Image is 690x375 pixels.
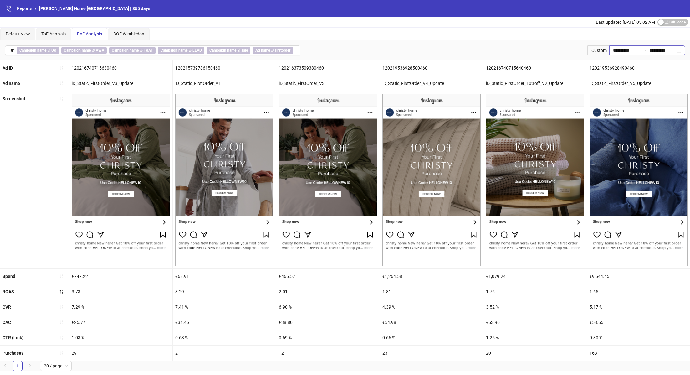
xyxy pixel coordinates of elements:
div: 1.76 [483,284,587,299]
span: BoF Analysis [77,31,102,36]
b: TRAF [144,48,153,53]
span: sort-ascending [59,274,64,279]
b: LEAD [192,48,202,53]
span: left [3,364,7,367]
button: Campaign name ∋ UKCampaign name ∌ AWACampaign name ∌ TRAFCampaign name ∌ LEADCampaign name ∌ sale... [5,45,300,55]
span: swap-right [642,48,647,53]
div: €54.98 [380,315,483,330]
b: Purchases [3,351,23,356]
span: sort-descending [59,289,64,294]
div: €1,264.58 [380,269,483,284]
img: Screenshot 120216740715640460 [486,94,584,266]
div: €747.22 [69,269,172,284]
span: sort-ascending [59,336,64,340]
div: 7.29 % [69,299,172,315]
span: ∋ [17,47,59,54]
div: 7.41 % [173,299,276,315]
b: Campaign name [112,48,139,53]
div: €25.77 [69,315,172,330]
span: sort-ascending [59,320,64,325]
div: 6.90 % [276,299,380,315]
b: AWA [96,48,104,53]
div: €1,079.24 [483,269,587,284]
div: 1.81 [380,284,483,299]
span: ∌ [207,47,250,54]
div: €465.57 [276,269,380,284]
span: sort-ascending [59,305,64,309]
span: sort-ascending [59,96,64,101]
div: 120216740715630460 [69,60,172,76]
b: Screenshot [3,96,25,101]
div: 20 [483,346,587,361]
b: Campaign name [209,48,236,53]
span: ∌ [158,47,204,54]
div: 29 [69,346,172,361]
span: to [642,48,647,53]
div: 1.25 % [483,330,587,345]
span: sort-ascending [59,81,64,86]
li: / [35,5,37,12]
b: sale [241,48,248,53]
div: iD_Static_FirstOrder_10%off_V2_Update [483,76,587,91]
div: 23 [380,346,483,361]
span: ∋ [253,47,293,54]
div: iD_Static_FirstOrder_V4_Update [380,76,483,91]
span: ∌ [61,47,107,54]
span: sort-ascending [59,66,64,70]
div: iD_Static_FirstOrder_V3 [276,76,380,91]
span: ∌ [109,47,156,54]
div: 120216740715640460 [483,60,587,76]
div: iD_Static_FirstOrder_V3_Update [69,76,172,91]
div: iD_Static_FirstOrder_V1 [173,76,276,91]
span: 20 / page [44,361,68,371]
li: 1 [13,361,23,371]
b: Campaign name [64,48,91,53]
div: 3.73 [69,284,172,299]
span: filter [10,48,14,53]
div: Custom [587,45,609,55]
button: right [25,361,35,371]
b: Campaign name [161,48,187,53]
span: right [28,364,32,367]
span: Default View [6,31,30,36]
span: [PERSON_NAME] Home [GEOGRAPHIC_DATA] | 365 days [39,6,150,11]
b: Ad name [255,48,270,53]
div: 2 [173,346,276,361]
b: CTR (Link) [3,335,23,340]
div: 1.03 % [69,330,172,345]
b: UK [51,48,56,53]
div: 3.29 [173,284,276,299]
div: 4.39 % [380,299,483,315]
b: firstorder [275,48,290,53]
div: 120219536928500460 [380,60,483,76]
img: Screenshot 120216740715630460 [72,94,170,266]
b: Ad ID [3,65,13,70]
b: CVR [3,305,11,310]
div: €53.96 [483,315,587,330]
img: Screenshot 120215739786150460 [175,94,273,266]
div: 3.52 % [483,299,587,315]
div: €38.80 [276,315,380,330]
div: 2.01 [276,284,380,299]
div: 12 [276,346,380,361]
div: 120216373509380460 [276,60,380,76]
div: 0.63 % [173,330,276,345]
div: 0.66 % [380,330,483,345]
a: 1 [13,361,22,371]
li: Next Page [25,361,35,371]
div: €68.91 [173,269,276,284]
span: sort-ascending [59,351,64,355]
b: Campaign name [19,48,46,53]
img: Screenshot 120219536928490460 [590,94,688,266]
a: Reports [16,5,33,12]
img: Screenshot 120216373509380460 [279,94,377,266]
b: Spend [3,274,15,279]
b: Ad name [3,81,20,86]
b: CAC [3,320,11,325]
img: Screenshot 120219536928500460 [382,94,481,266]
div: 120215739786150460 [173,60,276,76]
span: BOF Wimbledon [113,31,144,36]
span: ToF Analysis [41,31,66,36]
div: 0.69 % [276,330,380,345]
div: Page Size [40,361,72,371]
